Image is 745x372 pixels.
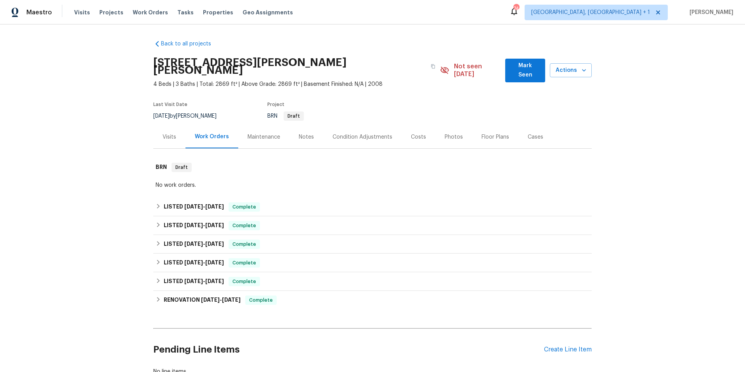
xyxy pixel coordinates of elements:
[511,61,539,80] span: Mark Seen
[248,133,280,141] div: Maintenance
[153,111,226,121] div: by [PERSON_NAME]
[153,254,592,272] div: LISTED [DATE]-[DATE]Complete
[153,198,592,216] div: LISTED [DATE]-[DATE]Complete
[26,9,52,16] span: Maestro
[133,9,168,16] span: Work Orders
[184,278,224,284] span: -
[164,258,224,268] h6: LISTED
[184,204,224,209] span: -
[153,291,592,309] div: RENOVATION [DATE]-[DATE]Complete
[333,133,392,141] div: Condition Adjustments
[528,133,543,141] div: Cases
[482,133,509,141] div: Floor Plans
[164,221,224,230] h6: LISTED
[184,241,203,247] span: [DATE]
[229,259,259,267] span: Complete
[153,332,544,368] h2: Pending Line Items
[153,272,592,291] div: LISTED [DATE]-[DATE]Complete
[505,59,545,82] button: Mark Seen
[153,40,228,48] a: Back to all projects
[184,260,224,265] span: -
[229,278,259,285] span: Complete
[164,240,224,249] h6: LISTED
[411,133,426,141] div: Costs
[246,296,276,304] span: Complete
[153,235,592,254] div: LISTED [DATE]-[DATE]Complete
[184,223,203,228] span: [DATE]
[201,297,241,302] span: -
[163,133,176,141] div: Visits
[156,163,167,172] h6: BRN
[164,202,224,212] h6: LISTED
[153,216,592,235] div: LISTED [DATE]-[DATE]Complete
[99,9,123,16] span: Projects
[544,346,592,353] div: Create Line Item
[153,113,170,119] span: [DATE]
[445,133,463,141] div: Photos
[229,240,259,248] span: Complete
[184,204,203,209] span: [DATE]
[164,277,224,286] h6: LISTED
[550,63,592,78] button: Actions
[184,278,203,284] span: [DATE]
[205,204,224,209] span: [DATE]
[222,297,241,302] span: [DATE]
[184,223,224,228] span: -
[74,9,90,16] span: Visits
[267,102,284,107] span: Project
[686,9,733,16] span: [PERSON_NAME]
[201,297,220,302] span: [DATE]
[153,155,592,180] div: BRN Draft
[205,260,224,265] span: [DATE]
[153,102,187,107] span: Last Visit Date
[205,223,224,228] span: [DATE]
[454,63,501,78] span: Not seen [DATE]
[267,113,304,119] span: BRN
[195,133,229,141] div: Work Orders
[177,10,194,15] span: Tasks
[531,9,650,16] span: [GEOGRAPHIC_DATA], [GEOGRAPHIC_DATA] + 1
[284,114,303,118] span: Draft
[172,163,191,171] span: Draft
[513,5,519,12] div: 74
[243,9,293,16] span: Geo Assignments
[229,222,259,229] span: Complete
[556,66,586,75] span: Actions
[229,203,259,211] span: Complete
[184,260,203,265] span: [DATE]
[184,241,224,247] span: -
[205,278,224,284] span: [DATE]
[299,133,314,141] div: Notes
[203,9,233,16] span: Properties
[164,296,241,305] h6: RENOVATION
[156,181,589,189] div: No work orders.
[153,80,440,88] span: 4 Beds | 3 Baths | Total: 2869 ft² | Above Grade: 2869 ft² | Basement Finished: N/A | 2008
[153,59,426,74] h2: [STREET_ADDRESS][PERSON_NAME][PERSON_NAME]
[426,59,440,73] button: Copy Address
[205,241,224,247] span: [DATE]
